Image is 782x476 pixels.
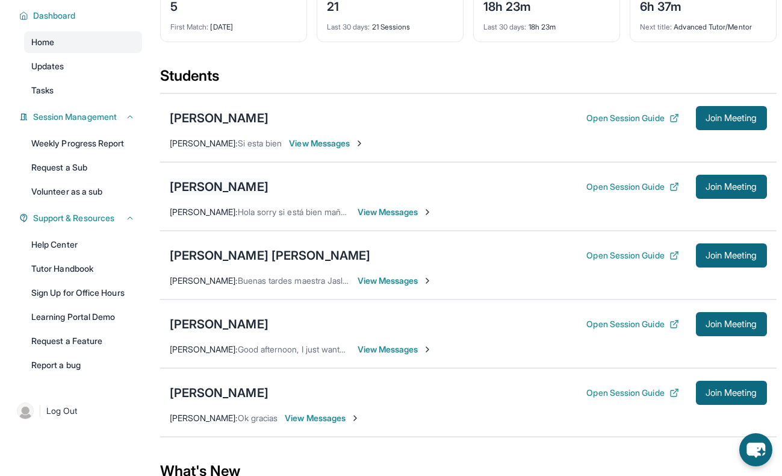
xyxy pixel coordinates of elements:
[696,381,767,405] button: Join Meeting
[238,207,376,217] span: Hola sorry si está bien mañana 7 a 8
[238,138,282,148] span: Si esta bien
[24,282,142,304] a: Sign Up for Office Hours
[696,175,767,199] button: Join Meeting
[24,133,142,154] a: Weekly Progress Report
[350,413,360,423] img: Chevron-Right
[285,412,360,424] span: View Messages
[12,398,142,424] a: |Log Out
[24,306,142,328] a: Learning Portal Demo
[483,15,610,32] div: 18h 23m
[238,413,278,423] span: Ok gracias
[24,354,142,376] a: Report a bug
[39,404,42,418] span: |
[696,106,767,130] button: Join Meeting
[640,15,766,32] div: Advanced Tutor/Mentor
[28,111,135,123] button: Session Management
[46,405,78,417] span: Log Out
[289,137,364,149] span: View Messages
[238,275,388,286] span: Buenas tardes maestra Jaslyn esta lista
[327,15,453,32] div: 21 Sessions
[706,183,757,190] span: Join Meeting
[170,247,371,264] div: [PERSON_NAME] [PERSON_NAME]
[696,243,767,268] button: Join Meeting
[28,212,135,224] button: Support & Resources
[24,55,142,77] a: Updates
[24,80,142,101] a: Tasks
[28,10,135,22] button: Dashboard
[586,387,678,399] button: Open Session Guide
[358,206,433,218] span: View Messages
[24,31,142,53] a: Home
[33,10,76,22] span: Dashboard
[31,60,64,72] span: Updates
[586,249,678,261] button: Open Session Guide
[170,138,238,148] span: [PERSON_NAME] :
[423,276,432,286] img: Chevron-Right
[423,207,432,217] img: Chevron-Right
[586,112,678,124] button: Open Session Guide
[170,110,268,127] div: [PERSON_NAME]
[640,22,672,31] span: Next title :
[33,111,117,123] span: Session Management
[483,22,527,31] span: Last 30 days :
[33,212,114,224] span: Support & Resources
[358,343,433,355] span: View Messages
[170,316,268,333] div: [PERSON_NAME]
[170,15,297,32] div: [DATE]
[706,389,757,396] span: Join Meeting
[31,36,54,48] span: Home
[170,275,238,286] span: [PERSON_NAME] :
[696,312,767,336] button: Join Meeting
[586,318,678,330] button: Open Session Guide
[170,178,268,195] div: [PERSON_NAME]
[170,344,238,354] span: [PERSON_NAME] :
[586,181,678,193] button: Open Session Guide
[24,234,142,255] a: Help Center
[31,84,54,96] span: Tasks
[170,413,238,423] span: [PERSON_NAME] :
[170,207,238,217] span: [PERSON_NAME] :
[706,252,757,259] span: Join Meeting
[327,22,370,31] span: Last 30 days :
[24,181,142,202] a: Volunteer as a sub
[706,321,757,328] span: Join Meeting
[355,139,364,148] img: Chevron-Right
[423,345,432,354] img: Chevron-Right
[706,114,757,122] span: Join Meeting
[160,66,777,93] div: Students
[24,258,142,280] a: Tutor Handbook
[170,22,209,31] span: First Match :
[17,402,34,419] img: user-img
[358,275,433,287] span: View Messages
[24,330,142,352] a: Request a Feature
[24,157,142,178] a: Request a Sub
[170,384,268,401] div: [PERSON_NAME]
[739,433,772,466] button: chat-button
